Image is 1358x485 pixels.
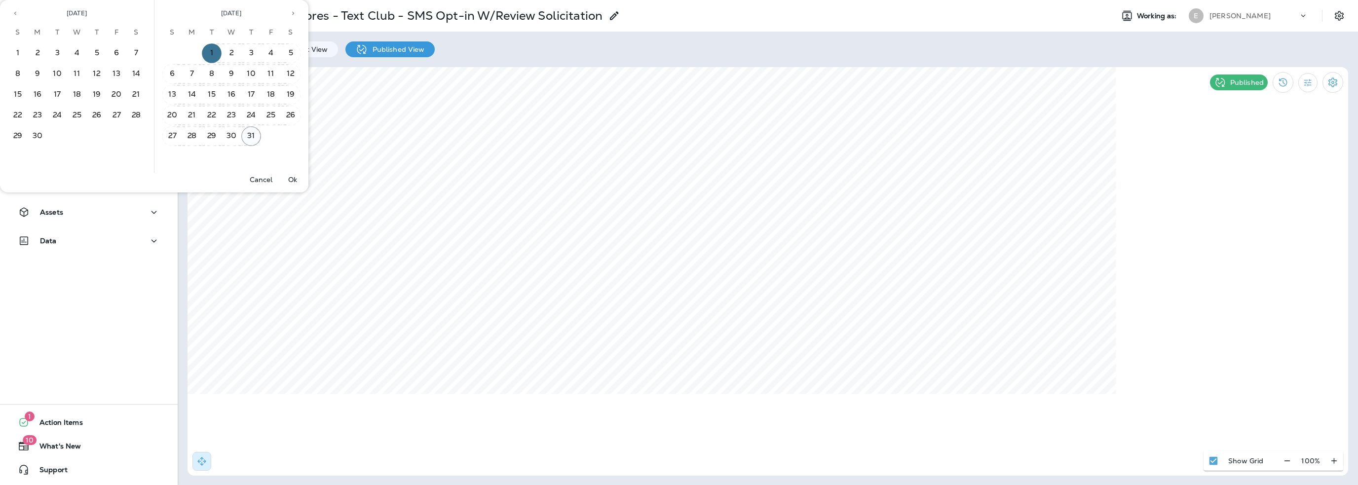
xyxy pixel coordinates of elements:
[282,23,300,42] span: Saturday
[261,64,281,84] button: 11
[1137,12,1179,20] span: Working as:
[9,23,27,42] span: Sunday
[281,43,301,63] button: 5
[162,126,182,146] button: 27
[28,43,47,63] button: 2
[28,126,47,146] button: 30
[87,85,107,105] button: 19
[28,85,47,105] button: 16
[222,106,241,125] button: 23
[250,176,273,184] p: Cancel
[30,442,81,454] span: What's New
[87,64,107,84] button: 12
[182,64,202,84] button: 7
[277,173,308,187] button: Ok
[10,202,168,222] button: Assets
[222,126,241,146] button: 30
[47,43,67,63] button: 3
[87,106,107,125] button: 26
[241,126,261,146] button: 31
[222,64,241,84] button: 9
[10,436,168,456] button: 10What's New
[221,9,241,17] span: [DATE]
[182,106,202,125] button: 21
[163,23,181,42] span: Sunday
[1322,72,1343,93] button: Settings
[126,85,146,105] button: 21
[8,106,28,125] button: 22
[202,64,222,84] button: 8
[67,43,87,63] button: 4
[222,43,241,63] button: 2
[223,23,240,42] span: Wednesday
[107,43,126,63] button: 6
[107,85,126,105] button: 20
[241,43,261,63] button: 3
[1230,78,1264,86] p: Published
[68,23,86,42] span: Wednesday
[28,106,47,125] button: 23
[67,9,87,17] span: [DATE]
[288,176,297,184] p: Ok
[108,23,125,42] span: Friday
[88,23,106,42] span: Thursday
[30,466,68,478] span: Support
[202,126,222,146] button: 29
[281,106,301,125] button: 26
[47,106,67,125] button: 24
[1228,457,1263,465] p: Show Grid
[222,85,241,105] button: 16
[202,43,222,63] button: 1
[126,64,146,84] button: 14
[28,64,47,84] button: 9
[1273,72,1293,93] button: View Changelog
[286,6,301,21] button: Next month
[10,460,168,480] button: Support
[126,106,146,125] button: 28
[127,23,145,42] span: Saturday
[87,43,107,63] button: 5
[162,106,182,125] button: 20
[1301,457,1320,465] p: 100 %
[40,237,57,245] p: Data
[162,64,182,84] button: 6
[47,85,67,105] button: 17
[1330,7,1348,25] button: Settings
[202,85,222,105] button: 15
[67,106,87,125] button: 25
[202,106,222,125] button: 22
[1209,12,1271,20] p: [PERSON_NAME]
[8,126,28,146] button: 29
[30,418,83,430] span: Action Items
[48,23,66,42] span: Tuesday
[8,6,23,21] button: Previous month
[29,23,46,42] span: Monday
[1298,73,1318,92] button: Filter Statistics
[182,85,202,105] button: 14
[10,412,168,432] button: 1Action Items
[23,435,37,445] span: 10
[261,43,281,63] button: 4
[368,45,425,53] p: Published View
[107,106,126,125] button: 27
[107,64,126,84] button: 13
[67,64,87,84] button: 11
[25,411,35,421] span: 1
[10,231,168,251] button: Data
[262,23,280,42] span: Friday
[183,23,201,42] span: Monday
[245,173,277,187] button: Cancel
[241,85,261,105] button: 17
[261,85,281,105] button: 18
[162,85,182,105] button: 13
[47,64,67,84] button: 10
[182,126,202,146] button: 28
[272,8,603,23] p: All Stores - Text Club - SMS Opt-in W/Review Solicitation
[281,85,301,105] button: 19
[8,43,28,63] button: 1
[40,208,63,216] p: Assets
[261,106,281,125] button: 25
[8,85,28,105] button: 15
[241,106,261,125] button: 24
